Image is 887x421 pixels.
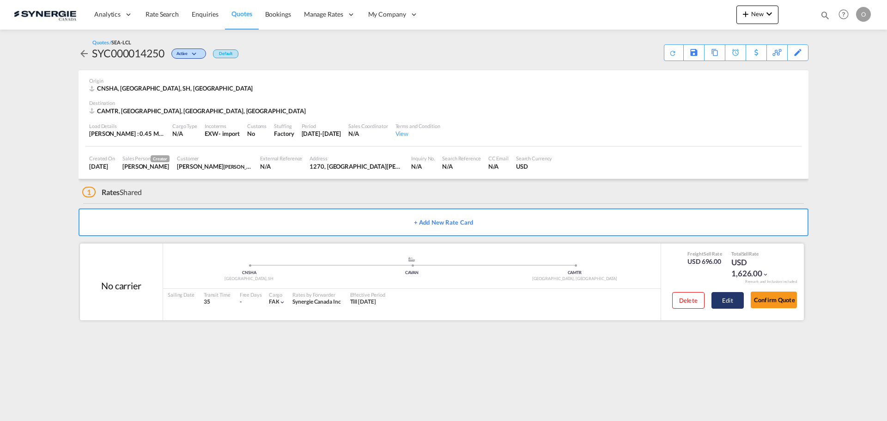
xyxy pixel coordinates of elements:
div: Cargo Type [172,122,197,129]
div: USD [516,162,553,171]
div: 21 Aug 2025 [89,162,115,171]
div: N/A [348,129,388,138]
span: Analytics [94,10,121,19]
md-icon: icon-arrow-left [79,48,90,59]
div: USD 696.00 [687,257,722,266]
div: Period [302,122,341,129]
div: Shared [82,187,142,197]
md-icon: icon-chevron-down [190,52,201,57]
md-icon: assets/icons/custom/ship-fill.svg [406,257,417,262]
div: Save As Template [684,45,704,61]
div: Default [213,49,238,58]
div: - import [219,129,240,138]
div: Search Currency [516,155,553,162]
div: O [856,7,871,22]
div: icon-arrow-left [79,46,92,61]
div: CNSHA, Shanghai, SH, Europe [89,84,255,92]
span: Enquiries [192,10,219,18]
button: Edit [711,292,744,309]
md-icon: icon-magnify [820,10,830,20]
div: EXW [205,129,219,138]
button: + Add New Rate Card [79,208,808,236]
div: N/A [488,162,509,171]
div: USD 1,626.00 [731,257,778,279]
div: Customer [177,155,253,162]
div: N/A [442,162,480,171]
div: Rates by Forwarder [292,291,340,298]
div: Factory Stuffing [274,129,294,138]
div: Quote PDF is not available at this time [669,45,679,57]
span: Help [836,6,851,22]
div: View [395,129,440,138]
div: Customs [247,122,267,129]
span: Manage Rates [304,10,343,19]
div: CAVAN [330,270,493,276]
div: N/A [260,162,302,171]
div: CAMTR, Montreal, QC, Americas [89,107,308,115]
div: Transit Time [204,291,231,298]
div: Total Rate [731,250,778,257]
div: Terms and Condition [395,122,440,129]
div: Load Details [89,122,165,129]
div: Synergie Canada Inc [292,298,340,306]
div: N/A [172,129,197,138]
md-icon: icon-refresh [668,48,678,58]
md-icon: icon-chevron-down [762,271,769,278]
div: Change Status Here [164,46,208,61]
div: Quotes /SEA-LCL [92,39,131,46]
div: Sailing Date [168,291,194,298]
div: Remark and Inclusion included [738,279,804,284]
div: Address [310,155,404,162]
span: Creator [151,155,170,162]
div: Help [836,6,856,23]
div: External Reference [260,155,302,162]
div: 35 [204,298,231,306]
div: icon-magnify [820,10,830,24]
span: My Company [368,10,406,19]
div: Incoterms [205,122,240,129]
img: 1f56c880d42311ef80fc7dca854c8e59.png [14,4,76,25]
div: [PERSON_NAME] : 0.45 MT | Volumetric Wt : 8.00 CBM | Chargeable Wt : 8.00 W/M [89,129,165,138]
div: Freight Rate [687,250,722,257]
span: Sell [704,251,711,256]
button: icon-plus 400-fgNewicon-chevron-down [736,6,778,24]
span: Bookings [265,10,291,18]
md-icon: icon-plus 400-fg [740,8,751,19]
span: Sell [742,251,749,256]
div: No [247,129,267,138]
div: SYC000014250 [92,46,164,61]
div: Marilyn Cantin [177,162,253,171]
div: Destination [89,99,798,106]
div: Cargo [269,291,286,298]
div: Till 20 Sep 2025 [350,298,376,306]
div: CNSHA [168,270,330,276]
div: Change Status Here [171,49,206,59]
span: Rates [102,188,120,196]
div: N/A [411,162,435,171]
span: Quotes [231,10,252,18]
span: CNSHA, [GEOGRAPHIC_DATA], SH, [GEOGRAPHIC_DATA] [97,85,253,92]
div: Stuffing [274,122,294,129]
md-icon: icon-chevron-down [279,299,286,305]
span: SEA-LCL [111,39,131,45]
div: Free Days [240,291,262,298]
span: Rate Search [146,10,179,18]
div: Pablo Gomez Saldarriaga [122,162,170,171]
button: Confirm Quote [751,292,797,308]
span: Active [176,51,190,60]
div: Effective Period [350,291,385,298]
div: 1270, montee Ste-Madeleine Notre-Dame-de-la-Paix (Québec) J0V 1P0 CANADA [310,162,404,171]
span: New [740,10,775,18]
div: Inquiry No. [411,155,435,162]
div: Sales Coordinator [348,122,388,129]
div: Origin [89,77,798,84]
div: 20 Sep 2025 [302,129,341,138]
button: Delete [672,292,705,309]
span: 1 [82,187,96,197]
div: Sales Person [122,155,170,162]
div: [GEOGRAPHIC_DATA], [GEOGRAPHIC_DATA] [493,276,656,282]
span: FAK [269,298,279,305]
div: No carrier [101,279,141,292]
span: [PERSON_NAME] [224,163,262,170]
